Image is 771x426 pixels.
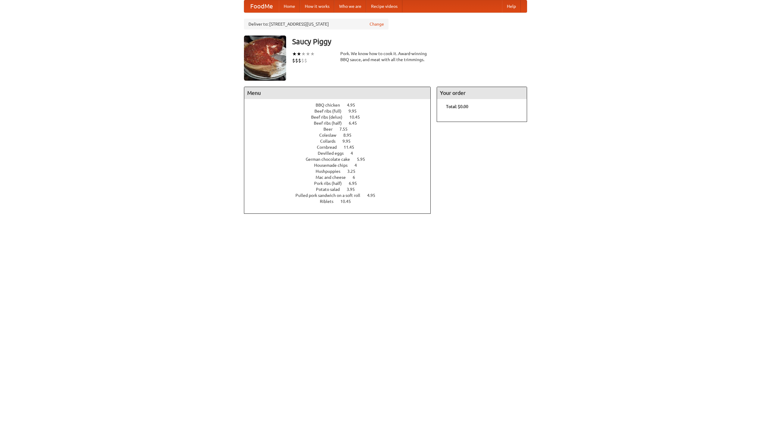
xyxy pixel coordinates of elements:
span: 7.55 [339,127,354,132]
div: Pork. We know how to cook it. Award-winning BBQ sauce, and meat with all the trimmings. [340,51,431,63]
a: Mac and cheese 6 [316,175,366,180]
span: 8.95 [343,133,357,138]
a: Beer 7.55 [323,127,359,132]
li: ★ [292,51,297,57]
li: ★ [301,51,306,57]
span: 6.95 [349,181,363,186]
span: 3.95 [347,187,361,192]
span: Hushpuppies [316,169,346,174]
li: ★ [306,51,310,57]
span: Potato salad [316,187,346,192]
li: $ [304,57,307,64]
a: German chocolate cake 5.95 [306,157,376,162]
a: Beef ribs (delux) 10.45 [311,115,371,120]
span: Riblets [320,199,339,204]
a: FoodMe [244,0,279,12]
span: Pulled pork sandwich on a soft roll [295,193,366,198]
span: 4 [351,151,359,156]
li: ★ [310,51,315,57]
b: Total: $0.00 [446,104,468,109]
a: Devilled eggs 4 [318,151,364,156]
a: Coleslaw 8.95 [319,133,363,138]
a: Recipe videos [366,0,402,12]
a: BBQ chicken 4.95 [316,103,366,107]
span: Housemade chips [314,163,354,168]
a: Pork ribs (half) 6.95 [314,181,368,186]
span: Beef ribs (delux) [311,115,348,120]
a: Potato salad 3.95 [316,187,366,192]
span: 10.45 [340,199,357,204]
h4: Your order [437,87,527,99]
a: Cornbread 11.45 [317,145,365,150]
span: Beef ribs (full) [314,109,348,113]
span: Collards [320,139,342,144]
span: 5.95 [357,157,371,162]
a: Pulled pork sandwich on a soft roll 4.95 [295,193,386,198]
a: Hushpuppies 3.25 [316,169,367,174]
span: German chocolate cake [306,157,356,162]
span: Beer [323,127,339,132]
a: Help [502,0,521,12]
span: BBQ chicken [316,103,346,107]
li: $ [295,57,298,64]
span: 4 [354,163,363,168]
a: Collards 9.95 [320,139,362,144]
span: 6 [353,175,361,180]
a: How it works [300,0,334,12]
span: Coleslaw [319,133,342,138]
span: 9.95 [348,109,363,113]
a: Beef ribs (full) 9.95 [314,109,368,113]
li: ★ [297,51,301,57]
span: 3.25 [347,169,361,174]
span: 11.45 [344,145,360,150]
span: Devilled eggs [318,151,350,156]
li: $ [292,57,295,64]
span: 9.95 [342,139,357,144]
a: Change [370,21,384,27]
li: $ [298,57,301,64]
span: 10.45 [349,115,366,120]
span: Mac and cheese [316,175,352,180]
a: Riblets 10.45 [320,199,362,204]
div: Deliver to: [STREET_ADDRESS][US_STATE] [244,19,389,30]
span: Pork ribs (half) [314,181,348,186]
a: Home [279,0,300,12]
h3: Saucy Piggy [292,36,527,48]
span: 4.95 [347,103,361,107]
img: angular.jpg [244,36,286,81]
a: Beef ribs (half) 6.45 [314,121,368,126]
li: $ [301,57,304,64]
span: 6.45 [349,121,363,126]
span: 4.95 [367,193,381,198]
a: Housemade chips 4 [314,163,368,168]
span: Cornbread [317,145,343,150]
span: Beef ribs (half) [314,121,348,126]
a: Who we are [334,0,366,12]
h4: Menu [244,87,430,99]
